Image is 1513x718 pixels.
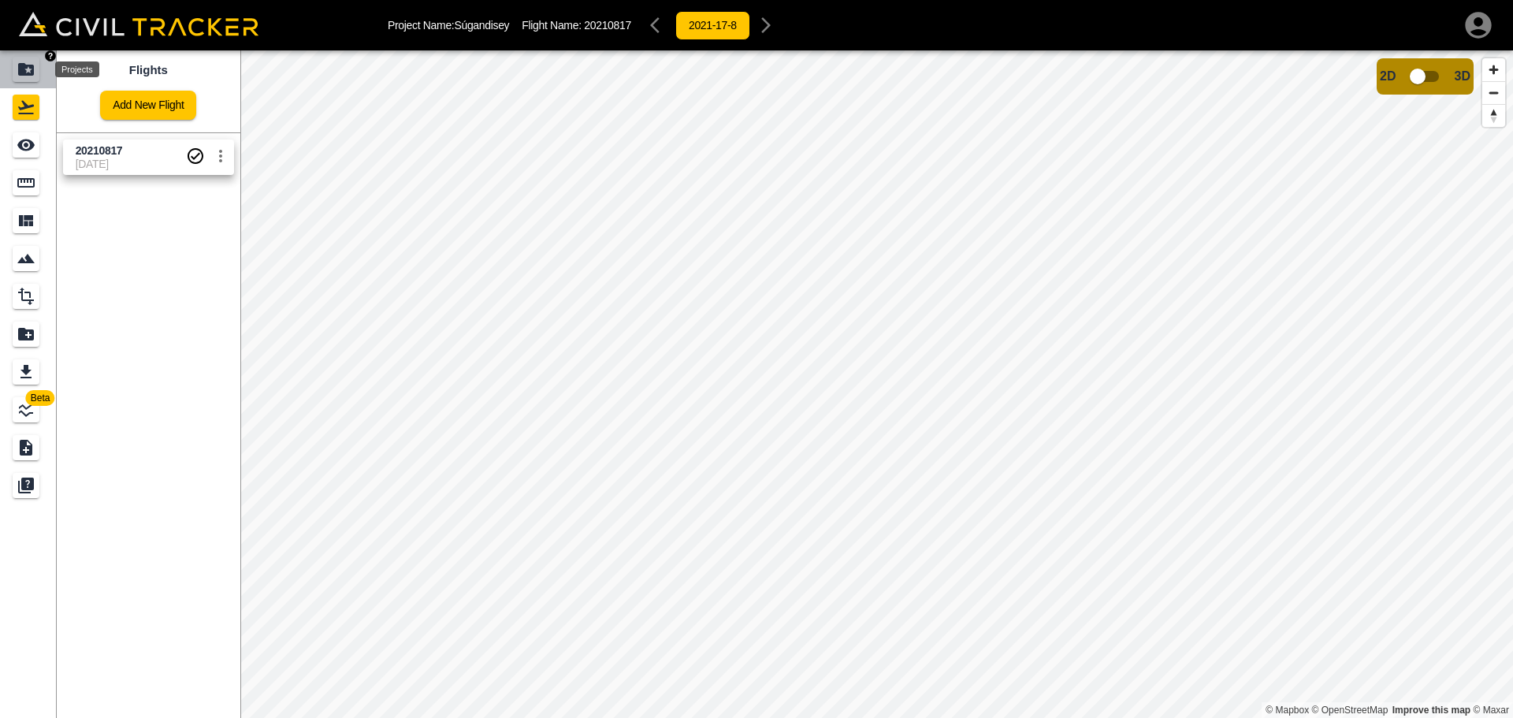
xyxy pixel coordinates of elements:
[19,12,258,36] img: Civil Tracker
[1473,705,1509,716] a: Maxar
[675,11,750,40] button: 2021-17-8
[388,19,509,32] p: Project Name: Súgandisey
[1455,69,1470,84] span: 3D
[522,19,631,32] p: Flight Name:
[240,50,1513,718] canvas: Map
[1482,104,1505,127] button: Reset bearing to north
[1266,705,1309,716] a: Mapbox
[1482,81,1505,104] button: Zoom out
[55,61,99,77] div: Projects
[584,19,631,32] span: 20210817
[1380,69,1396,84] span: 2D
[1482,58,1505,81] button: Zoom in
[1392,705,1470,716] a: Map feedback
[1312,705,1388,716] a: OpenStreetMap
